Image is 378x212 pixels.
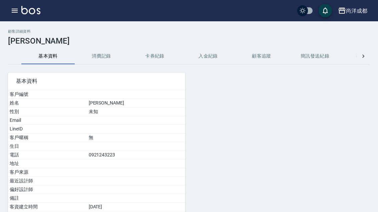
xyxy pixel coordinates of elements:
div: 尚洋成都 [346,7,367,15]
td: 客資建立時間 [8,203,87,211]
button: 入金紀錄 [181,48,235,64]
td: 生日 [8,142,87,151]
td: 備註 [8,194,87,203]
td: 姓名 [8,99,87,107]
td: Email [8,116,87,125]
td: 電話 [8,151,87,159]
span: 基本資料 [16,78,177,85]
td: 性別 [8,107,87,116]
td: 偏好設計師 [8,185,87,194]
td: 最近設計師 [8,177,87,185]
td: 客戶暱稱 [8,133,87,142]
td: [PERSON_NAME] [87,99,185,107]
button: 消費記錄 [75,48,128,64]
td: 無 [87,133,185,142]
h2: 顧客詳細資料 [8,29,370,34]
button: 卡券紀錄 [128,48,181,64]
td: [DATE] [87,203,185,211]
td: LineID [8,125,87,133]
td: 客戶來源 [8,168,87,177]
h3: [PERSON_NAME] [8,36,370,46]
td: 客戶編號 [8,90,87,99]
button: 顧客追蹤 [235,48,288,64]
button: save [319,4,332,17]
td: 地址 [8,159,87,168]
td: 未知 [87,107,185,116]
button: 簡訊發送紀錄 [288,48,342,64]
button: 尚洋成都 [335,4,370,18]
img: Logo [21,6,40,14]
td: 0921243223 [87,151,185,159]
button: 基本資料 [21,48,75,64]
